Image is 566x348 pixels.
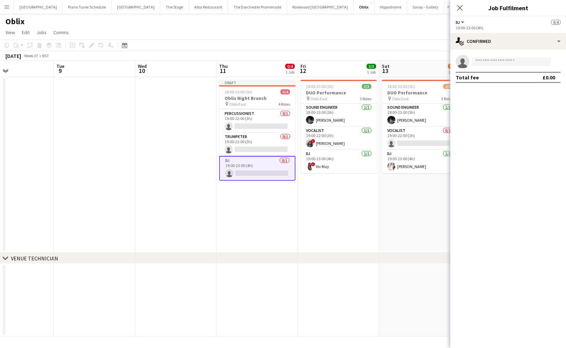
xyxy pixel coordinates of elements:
h3: DUO Performance [382,90,458,96]
span: 13 [381,67,389,75]
span: 4 Roles [278,102,290,107]
div: £0.00 [543,74,555,81]
span: Oblix East [310,96,327,101]
h3: Oblix Night Brunch [219,95,295,101]
span: 3 Roles [360,96,371,101]
div: VENUE TECHNICIAN [11,255,58,262]
span: Week 37 [22,53,39,58]
span: 10 [137,67,147,75]
span: ! [311,139,315,143]
span: View [5,29,15,35]
div: 1 Job [286,70,294,75]
app-card-role: DJ0/119:00-23:00 (4h) [219,156,295,181]
app-card-role: Percussionist0/119:00-22:00 (3h) [219,110,295,133]
app-job-card: 18:00-23:00 (5h)3/3DUO Performance Oblix East3 RolesSound Engineer1/118:00-23:00 (5h)[PERSON_NAME... [301,80,377,173]
button: [GEOGRAPHIC_DATA] [112,0,160,14]
a: Comms [51,28,71,37]
app-card-role: Vocalist1/119:00-22:00 (3h)![PERSON_NAME] [301,127,377,150]
a: View [3,28,18,37]
span: 18:00-23:00 (5h) [306,84,334,89]
app-job-card: Draft18:00-23:00 (5h)0/4Oblix Night Brunch Oblix East4 RolesSound Engineer0/118:00-23:00 (5h) Per... [219,80,295,181]
button: DJ [456,20,465,25]
span: Jobs [36,29,47,35]
span: Oblix East [229,102,246,107]
span: ! [311,162,315,166]
span: 0/4 [280,89,290,94]
span: Oblix East [392,96,409,101]
span: Fri [301,63,306,69]
div: 19:00-23:00 (4h) [456,25,561,30]
span: 12 [300,67,306,75]
span: 11 [218,67,228,75]
span: Tue [56,63,64,69]
button: Oblix [354,0,374,14]
span: Wed [138,63,147,69]
button: The Stage [160,0,189,14]
h3: DUO Performance [301,90,377,96]
app-card-role: DJ1/119:00-23:00 (4h)!Viv May [301,150,377,173]
button: Piano Tuner Schedule [63,0,112,14]
span: 9 [55,67,64,75]
button: The Dorchester Promenade [228,0,287,14]
div: Confirmed [450,33,566,49]
app-job-card: 18:00-23:00 (5h)2/3DUO Performance Oblix East3 RolesSound Engineer1/118:00-23:00 (5h)[PERSON_NAME... [382,80,458,173]
div: BST [42,53,49,58]
a: Edit [19,28,32,37]
app-card-role: Vocalist0/119:00-22:00 (3h) [382,127,458,150]
span: 18:00-23:00 (5h) [387,84,415,89]
span: 3 Roles [441,96,453,101]
h3: Job Fulfilment [450,3,566,12]
span: 3/3 [362,84,371,89]
div: 1 Job [367,70,376,75]
div: Total fee [456,74,479,81]
span: 0/4 [285,64,295,69]
span: 3/3 [367,64,376,69]
span: Edit [22,29,30,35]
span: 2/3 [448,64,457,69]
span: 0/4 [551,20,561,25]
div: Draft [219,80,295,85]
button: [GEOGRAPHIC_DATA] [14,0,63,14]
button: Hippodrome [374,0,407,14]
button: Savoy - Gallery [407,0,444,14]
span: Comms [53,29,69,35]
button: Alba Restaurant [189,0,228,14]
app-card-role: Trumpeter0/119:00-22:00 (3h) [219,133,295,156]
button: Rosewood [GEOGRAPHIC_DATA] [287,0,354,14]
div: [DATE] [5,52,21,59]
h1: Oblix [5,16,25,27]
a: Jobs [34,28,49,37]
div: 1 Job [448,70,457,75]
span: Sat [382,63,389,69]
span: 2/3 [443,84,453,89]
span: DJ [456,20,460,25]
app-card-role: Sound Engineer1/118:00-23:00 (5h)[PERSON_NAME] [382,104,458,127]
span: 18:00-23:00 (5h) [225,89,252,94]
span: Thu [219,63,228,69]
app-card-role: DJ1/119:00-23:00 (4h)[PERSON_NAME] [382,150,458,173]
app-card-role: Sound Engineer1/118:00-23:00 (5h)[PERSON_NAME] [301,104,377,127]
